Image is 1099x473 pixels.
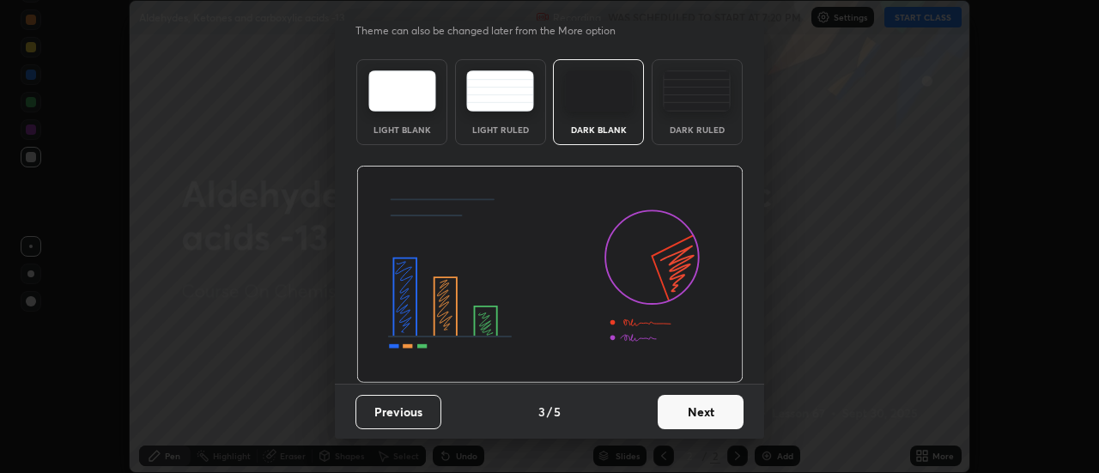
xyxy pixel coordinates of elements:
img: darkRuledTheme.de295e13.svg [663,70,731,112]
img: darkTheme.f0cc69e5.svg [565,70,633,112]
h4: 5 [554,403,561,421]
h4: / [547,403,552,421]
div: Dark Ruled [663,125,732,134]
img: lightRuledTheme.5fabf969.svg [466,70,534,112]
div: Light Blank [367,125,436,134]
div: Light Ruled [466,125,535,134]
img: lightTheme.e5ed3b09.svg [368,70,436,112]
button: Next [658,395,744,429]
div: Dark Blank [564,125,633,134]
p: Theme can also be changed later from the More option [355,23,634,39]
img: darkThemeBanner.d06ce4a2.svg [356,166,744,384]
button: Previous [355,395,441,429]
h4: 3 [538,403,545,421]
